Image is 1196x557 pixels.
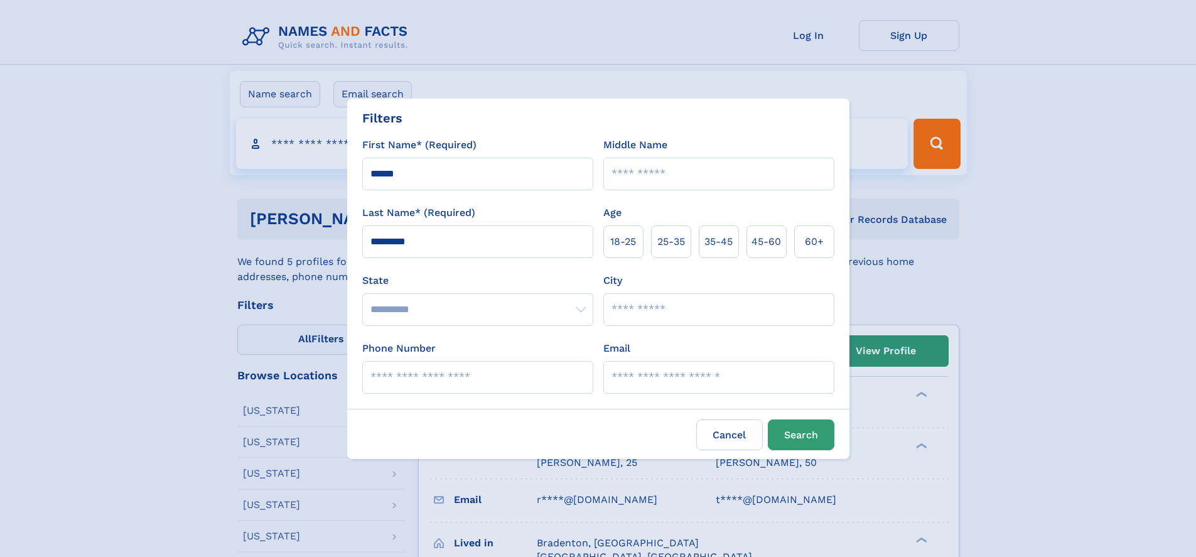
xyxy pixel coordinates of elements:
label: Email [603,341,630,356]
button: Search [768,419,834,450]
label: Phone Number [362,341,436,356]
span: 25‑35 [657,234,685,249]
div: Filters [362,109,402,127]
label: State [362,273,593,288]
span: 60+ [805,234,824,249]
label: City [603,273,622,288]
label: Middle Name [603,138,667,153]
label: Age [603,205,622,220]
span: 45‑60 [752,234,781,249]
label: Last Name* (Required) [362,205,475,220]
span: 35‑45 [704,234,733,249]
label: First Name* (Required) [362,138,477,153]
span: 18‑25 [610,234,636,249]
label: Cancel [696,419,763,450]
